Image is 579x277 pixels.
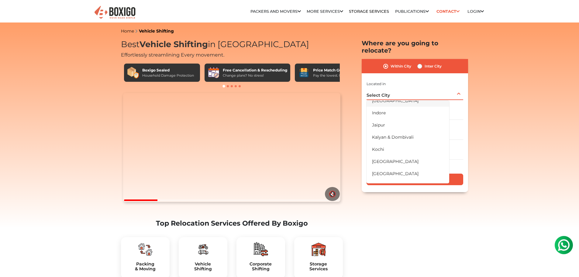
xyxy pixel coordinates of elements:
[299,261,338,272] h5: Storage Services
[121,28,134,34] a: Home
[223,68,287,73] div: Free Cancellation & Rescheduling
[367,107,449,119] li: Indore
[126,261,165,272] a: Packing& Moving
[121,52,224,58] span: Effortlessly streamlining Every movement.
[127,67,139,79] img: Boxigo Sealed
[250,9,301,14] a: Packers and Movers
[367,143,449,155] li: Kochi
[367,119,449,131] li: Jaipur
[140,39,208,49] span: Vehicle Shifting
[391,63,411,70] label: Within City
[325,187,340,201] button: 🔇
[142,73,194,78] div: Household Damage Protection
[367,131,449,143] li: Kalyan & Dombivali
[139,28,174,34] a: Vehicle Shifting
[223,73,287,78] div: Change plans? No stress!
[311,242,326,257] img: boxigo_packers_and_movers_plan
[395,9,429,14] a: Publications
[367,95,449,107] li: [GEOGRAPHIC_DATA]
[253,242,268,257] img: boxigo_packers_and_movers_plan
[123,93,340,202] video: Your browser does not support the video tag.
[208,67,220,79] img: Free Cancellation & Rescheduling
[367,81,386,87] label: Located in
[367,155,449,168] li: [GEOGRAPHIC_DATA]
[467,9,484,14] a: Login
[138,242,153,257] img: boxigo_packers_and_movers_plan
[241,261,280,272] h5: Corporate Shifting
[241,261,280,272] a: CorporateShifting
[435,7,462,16] a: Contact
[313,73,359,78] div: Pay the lowest. Guaranteed!
[196,242,210,257] img: boxigo_packers_and_movers_plan
[126,261,165,272] h5: Packing & Moving
[313,68,359,73] div: Price Match Guarantee
[184,261,222,272] h5: Vehicle Shifting
[184,261,222,272] a: VehicleShifting
[349,9,389,14] a: Storage Services
[367,180,449,192] li: Madurai
[121,40,343,50] h1: Best in [GEOGRAPHIC_DATA]
[142,68,194,73] div: Boxigo Sealed
[94,5,136,20] img: Boxigo
[425,63,442,70] label: Inter City
[367,92,390,98] span: Select City
[307,9,343,14] a: More services
[298,67,310,79] img: Price Match Guarantee
[6,6,18,18] img: whatsapp-icon.svg
[367,168,449,180] li: [GEOGRAPHIC_DATA]
[121,219,343,227] h2: Top Relocation Services Offered By Boxigo
[299,261,338,272] a: StorageServices
[362,40,468,54] h2: Where are you going to relocate?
